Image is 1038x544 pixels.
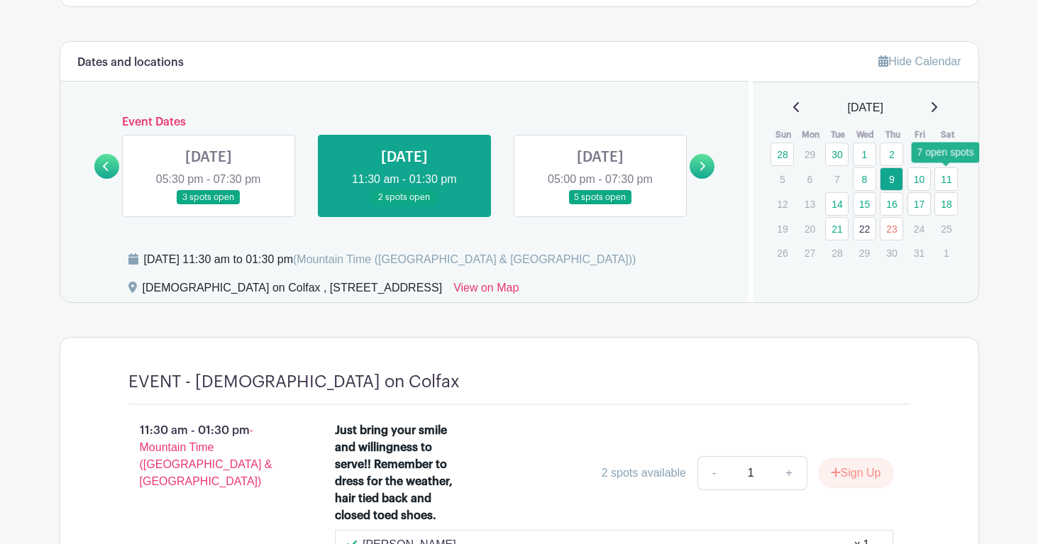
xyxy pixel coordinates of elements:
p: 28 [825,242,849,264]
div: 7 open spots [912,142,980,162]
p: 7 [825,168,849,190]
a: 14 [825,192,849,216]
p: 29 [798,143,822,165]
a: + [771,456,807,490]
a: 15 [853,192,876,216]
p: 31 [907,242,931,264]
p: 24 [907,218,931,240]
p: 6 [798,168,822,190]
th: Thu [879,128,907,142]
a: - [697,456,730,490]
a: 28 [771,143,794,166]
p: 19 [771,218,794,240]
th: Sat [934,128,961,142]
p: 11:30 am - 01:30 pm [106,416,313,496]
p: 3 [907,143,931,165]
p: 30 [880,242,903,264]
th: Fri [907,128,934,142]
div: [DEMOGRAPHIC_DATA] on Colfax , [STREET_ADDRESS] [143,279,443,302]
p: 5 [771,168,794,190]
span: [DATE] [848,99,883,116]
a: 2 [880,143,903,166]
p: 13 [798,193,822,215]
a: Hide Calendar [878,55,961,67]
p: 27 [798,242,822,264]
span: (Mountain Time ([GEOGRAPHIC_DATA] & [GEOGRAPHIC_DATA])) [293,253,636,265]
a: View on Map [453,279,519,302]
a: 18 [934,192,958,216]
a: 23 [880,217,903,240]
a: 30 [825,143,849,166]
p: 1 [934,242,958,264]
p: 26 [771,242,794,264]
a: 10 [907,167,931,191]
a: 9 [880,167,903,191]
a: 8 [853,167,876,191]
a: 21 [825,217,849,240]
th: Sun [770,128,797,142]
th: Mon [797,128,825,142]
h6: Event Dates [119,116,690,129]
h4: EVENT - [DEMOGRAPHIC_DATA] on Colfax [128,372,460,392]
div: [DATE] 11:30 am to 01:30 pm [144,251,636,268]
button: Sign Up [819,458,893,488]
h6: Dates and locations [77,56,184,70]
div: Just bring your smile and willingness to serve!! Remember to dress for the weather, hair tied bac... [335,422,458,524]
a: 1 [853,143,876,166]
a: 22 [853,217,876,240]
a: 11 [934,167,958,191]
p: 20 [798,218,822,240]
th: Tue [824,128,852,142]
p: 12 [771,193,794,215]
p: 29 [853,242,876,264]
div: 2 spots available [602,465,686,482]
span: - Mountain Time ([GEOGRAPHIC_DATA] & [GEOGRAPHIC_DATA]) [140,424,272,487]
a: 16 [880,192,903,216]
th: Wed [852,128,880,142]
p: 25 [934,218,958,240]
a: 17 [907,192,931,216]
